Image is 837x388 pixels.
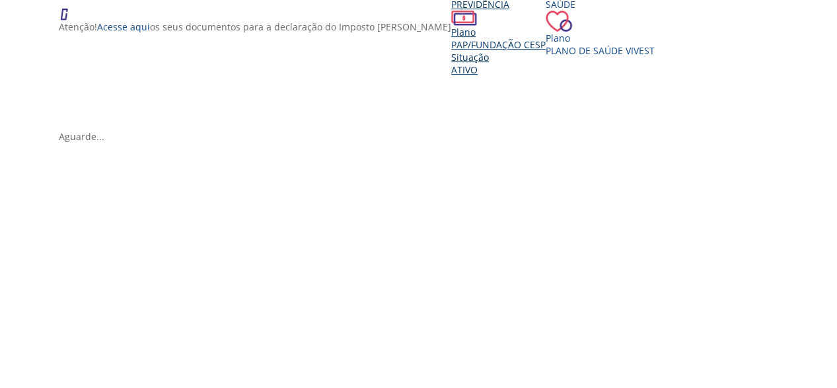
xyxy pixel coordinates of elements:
div: Plano [451,26,546,38]
span: Plano de Saúde VIVEST [546,44,655,57]
img: ico_coracao.png [546,11,572,32]
a: Acesse aqui [97,20,150,33]
div: Aguarde... [59,130,788,143]
div: Plano [546,32,655,44]
span: PAP/Fundação CESP [451,38,546,51]
p: Atenção! os seus documentos para a declaração do Imposto [PERSON_NAME] [59,20,451,33]
div: Situação [451,51,546,63]
img: ico_dinheiro.png [451,11,477,26]
span: Ativo [451,63,478,76]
